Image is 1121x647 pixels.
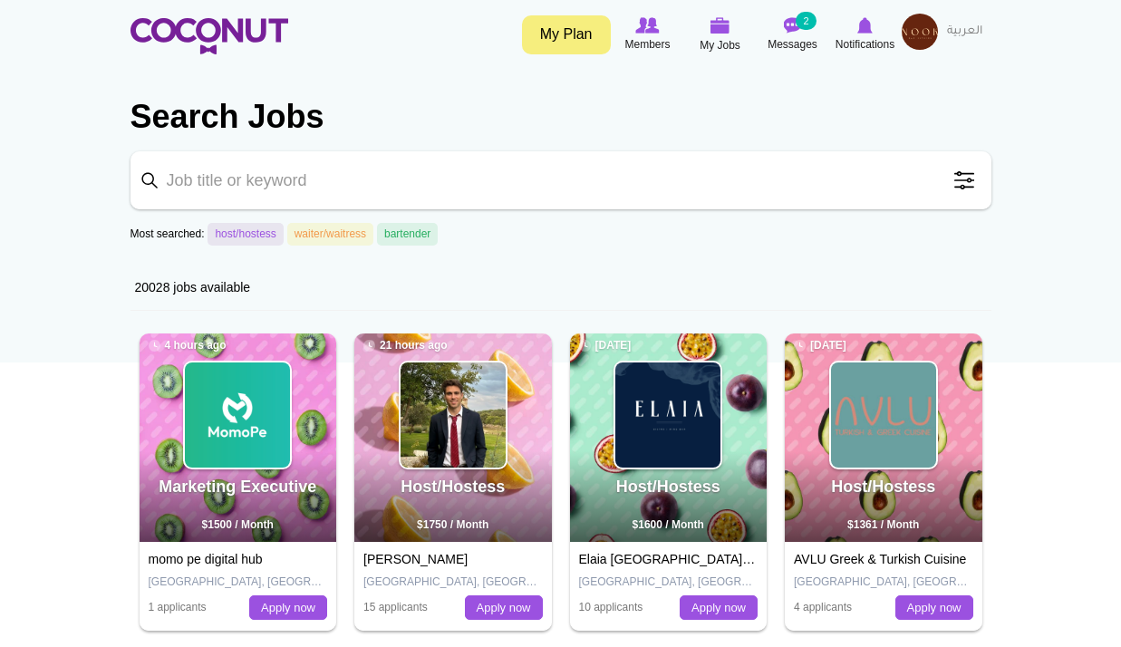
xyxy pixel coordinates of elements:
[847,518,919,531] span: $1361 / Month
[794,575,973,590] p: [GEOGRAPHIC_DATA], [GEOGRAPHIC_DATA]
[616,478,720,496] a: Host/Hostess
[768,35,817,53] span: Messages
[149,601,207,613] span: 1 applicants
[159,478,316,496] a: Marketing Executive
[579,601,643,613] span: 10 applicants
[796,12,816,30] small: 2
[202,518,274,531] span: $1500 / Month
[149,338,227,353] span: 4 hours ago
[938,14,991,50] a: العربية
[579,575,759,590] p: [GEOGRAPHIC_DATA], [GEOGRAPHIC_DATA]
[401,362,506,468] img: Ogram
[130,95,991,139] h2: Search Jobs
[363,552,468,566] a: [PERSON_NAME]
[633,518,704,531] span: $1600 / Month
[757,14,829,55] a: Messages Messages 2
[612,14,684,55] a: Browse Members Members
[784,17,802,34] img: Messages
[465,595,543,621] a: Apply now
[831,478,935,496] a: Host/Hostess
[836,35,894,53] span: Notifications
[794,338,846,353] span: [DATE]
[794,601,852,613] span: 4 applicants
[363,338,448,353] span: 21 hours ago
[710,17,730,34] img: My Jobs
[287,223,373,246] a: waiter/waitress
[249,595,327,621] a: Apply now
[794,552,966,566] a: AVLU Greek & Turkish Cuisine
[130,265,991,311] div: 20028 jobs available
[624,35,670,53] span: Members
[579,552,833,566] a: Elaia [GEOGRAPHIC_DATA],Pier 7, 4th floor
[208,223,283,246] a: host/hostess
[680,595,758,621] a: Apply now
[522,15,611,54] a: My Plan
[149,575,328,590] p: [GEOGRAPHIC_DATA], [GEOGRAPHIC_DATA]
[829,14,902,55] a: Notifications Notifications
[377,223,438,246] a: bartender
[149,552,263,566] a: momo pe digital hub
[130,18,288,54] img: Home
[130,227,205,242] label: Most searched:
[615,362,720,468] img: Elaia Dubai
[684,14,757,56] a: My Jobs My Jobs
[635,17,659,34] img: Browse Members
[363,601,428,613] span: 15 applicants
[700,36,740,54] span: My Jobs
[417,518,488,531] span: $1750 / Month
[579,338,632,353] span: [DATE]
[401,478,505,496] a: Host/Hostess
[857,17,873,34] img: Notifications
[130,151,991,209] input: Job title or keyword
[363,575,543,590] p: [GEOGRAPHIC_DATA], [GEOGRAPHIC_DATA]
[895,595,973,621] a: Apply now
